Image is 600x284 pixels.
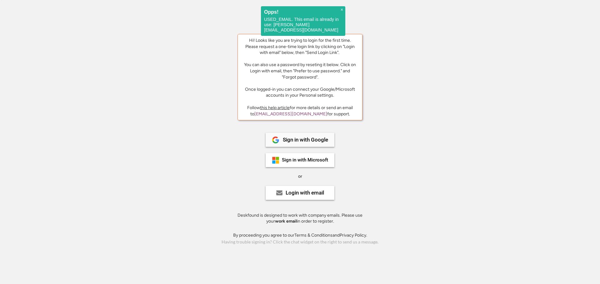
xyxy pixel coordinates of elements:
div: Follow for more details or send an email to for support. [242,105,357,117]
div: Sign in with Google [283,137,328,142]
div: Login with email [286,190,324,195]
a: Terms & Conditions [294,233,332,238]
div: Sign in with Microsoft [282,158,328,162]
p: USED_EMAIL. This email is already in use: [PERSON_NAME][EMAIL_ADDRESS][DOMAIN_NAME] [264,17,342,33]
img: ms-symbollockup_mssymbol_19.png [272,156,279,164]
img: 1024px-Google__G__Logo.svg.png [272,136,279,144]
div: By proceeding you agree to our and [233,232,367,238]
strong: work email [275,219,297,224]
h2: Opps! [264,9,342,15]
div: or [298,173,302,180]
a: this help article [260,105,290,110]
a: Privacy Policy. [340,233,367,238]
a: [EMAIL_ADDRESS][DOMAIN_NAME] [254,111,327,117]
span: × [341,7,343,12]
div: Hi! Looks like you are trying to login for the first time. Please request a one-time login link b... [242,37,357,99]
div: Deskfound is designed to work with company emails. Please use your in order to register. [230,212,370,224]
